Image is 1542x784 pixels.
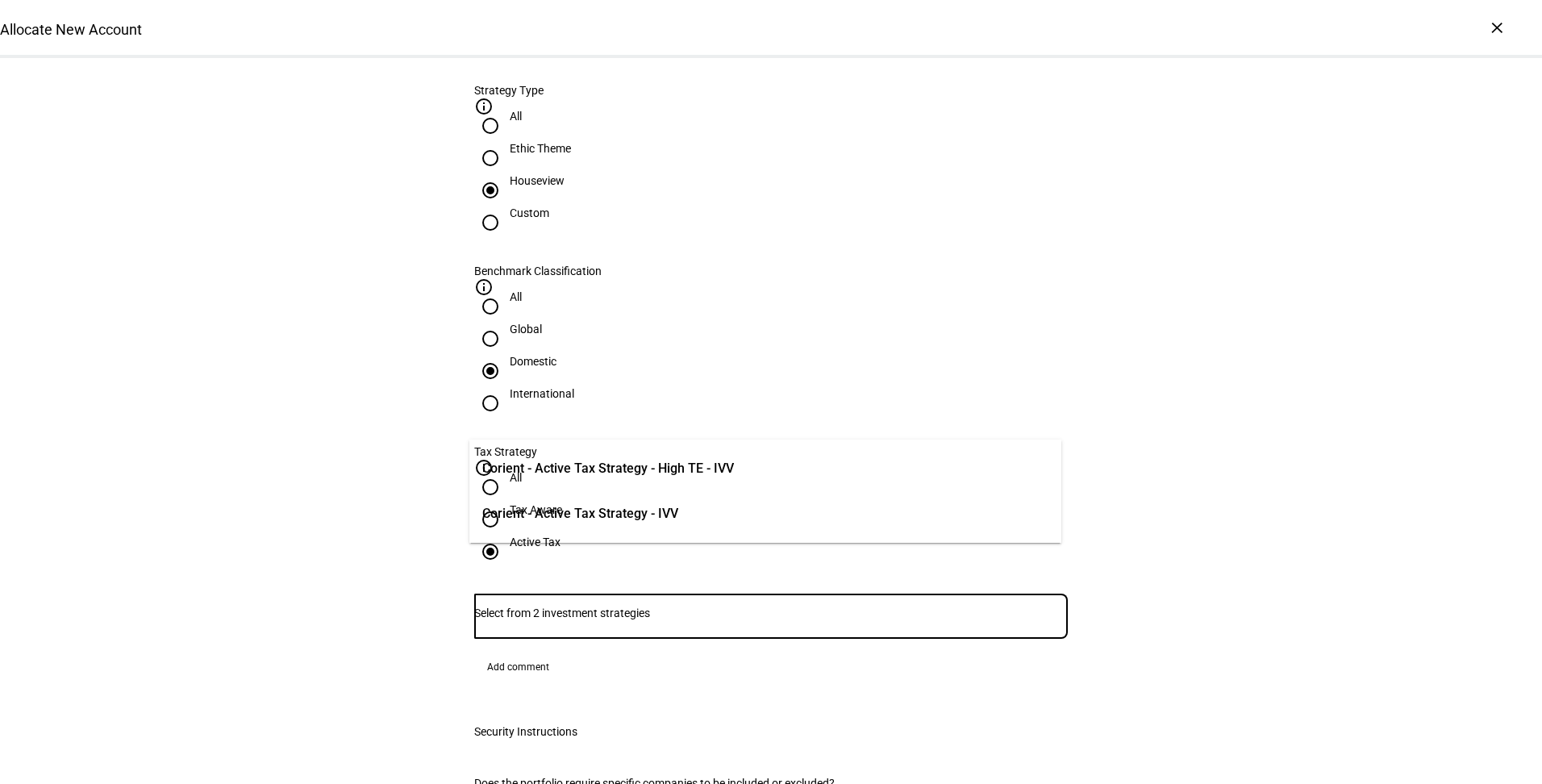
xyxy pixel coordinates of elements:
[474,84,1068,97] div: Strategy Type
[510,355,556,368] div: Domestic
[474,84,1068,110] plt-strategy-filter-column-header: Strategy Type
[474,97,494,116] mat-icon: info_outline
[482,459,734,478] span: Corient - Active Tax Strategy - High TE - IVV
[510,110,522,123] div: All
[510,174,565,187] div: Houseview
[487,654,549,680] span: Add comment
[474,654,562,680] button: Add comment
[474,725,577,738] div: Security Instructions
[482,504,678,523] span: Corient - Active Tax Strategy - IVV
[474,265,1068,277] div: Benchmark Classification
[510,206,549,219] div: Custom
[1484,15,1510,40] div: ×
[474,277,494,297] mat-icon: info_outline
[474,265,1068,290] plt-strategy-filter-column-header: Benchmark Classification
[510,323,542,336] div: Global
[478,493,682,535] div: Corient - Active Tax Strategy - IVV
[474,607,1068,619] input: Number
[478,448,738,490] div: Corient - Active Tax Strategy - High TE - IVV
[510,142,571,155] div: Ethic Theme
[510,387,574,400] div: International
[510,290,522,303] div: All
